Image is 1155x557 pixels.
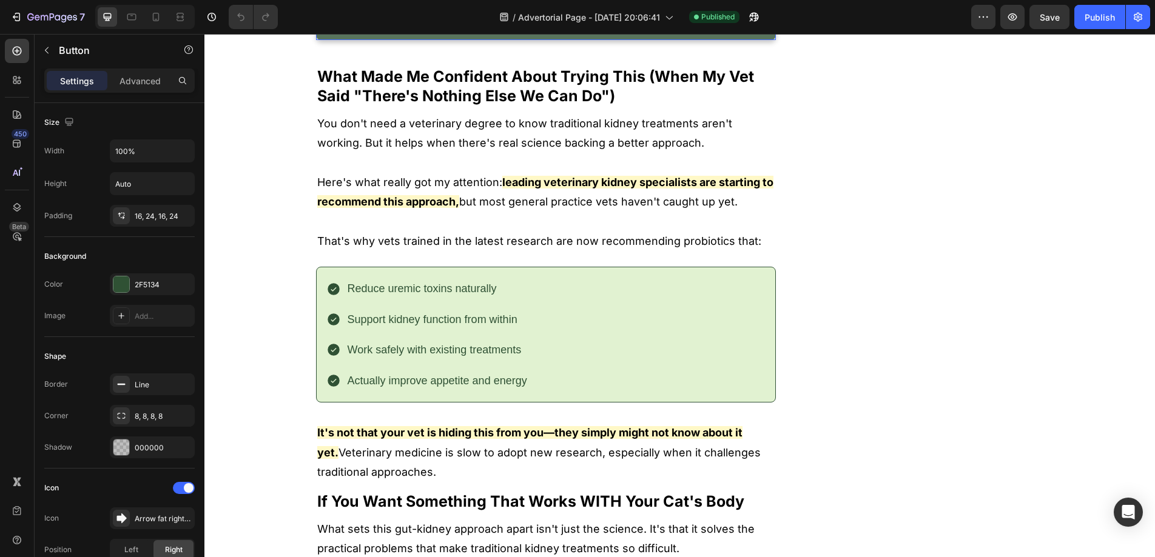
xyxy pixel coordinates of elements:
[518,11,660,24] span: Advertorial Page - [DATE] 20:06:41
[9,222,29,232] div: Beta
[135,442,192,453] div: 000000
[12,129,29,139] div: 450
[44,379,68,390] div: Border
[135,211,192,222] div: 16, 24, 16, 24
[59,43,162,58] p: Button
[44,410,69,421] div: Corner
[229,5,278,29] div: Undo/Redo
[44,115,76,131] div: Size
[44,351,66,362] div: Shape
[124,544,138,555] span: Left
[135,513,192,524] div: Arrow fat right filled
[44,482,59,493] div: Icon
[135,311,192,322] div: Add...
[135,379,192,390] div: Line
[204,34,1155,557] iframe: Design area
[44,442,72,453] div: Shadow
[44,251,86,262] div: Background
[701,12,735,22] span: Published
[60,75,94,87] p: Settings
[44,310,66,321] div: Image
[44,145,64,156] div: Width
[1114,498,1143,527] div: Open Intercom Messenger
[110,173,194,195] input: Auto
[44,544,72,555] div: Position
[165,544,183,555] span: Right
[44,210,72,221] div: Padding
[79,10,85,24] p: 7
[1040,12,1060,22] span: Save
[120,75,161,87] p: Advanced
[1074,5,1125,29] button: Publish
[513,11,516,24] span: /
[44,513,59,524] div: Icon
[5,5,90,29] button: 7
[113,485,571,525] p: What sets this gut-kidney approach apart isn't just the science. It's that it solves the practica...
[1029,5,1069,29] button: Save
[44,279,63,290] div: Color
[135,411,192,422] div: 8, 8, 8, 8
[44,178,67,189] div: Height
[1085,11,1115,24] div: Publish
[135,279,192,290] div: 2F5134
[110,140,194,162] input: Auto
